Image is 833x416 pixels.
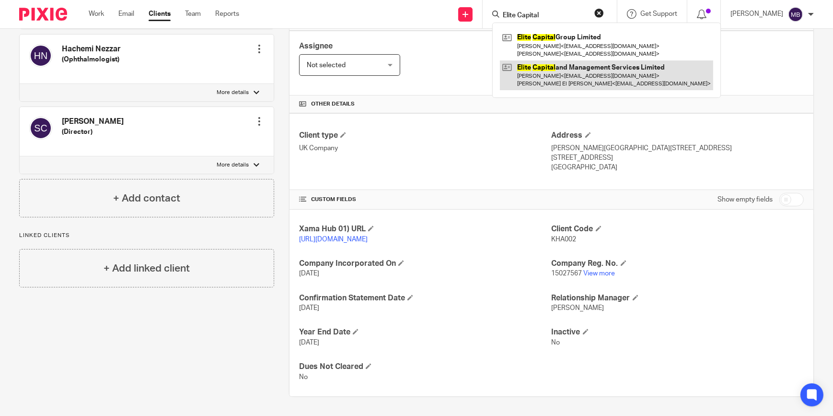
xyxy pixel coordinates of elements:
[299,131,551,141] h4: Client type
[185,9,201,19] a: Team
[62,117,124,127] h4: [PERSON_NAME]
[299,224,551,234] h4: Xama Hub 01) URL
[299,236,368,243] a: [URL][DOMAIN_NAME]
[584,270,615,277] a: View more
[594,8,604,18] button: Clear
[717,195,773,204] label: Show empty fields
[307,62,346,69] span: Not selected
[311,100,355,108] span: Other details
[552,327,804,337] h4: Inactive
[552,305,604,311] span: [PERSON_NAME]
[299,339,319,346] span: [DATE]
[62,44,121,54] h4: Hachemi Nezzar
[113,191,180,206] h4: + Add contact
[552,163,804,172] p: [GEOGRAPHIC_DATA]
[552,224,804,234] h4: Client Code
[299,305,319,311] span: [DATE]
[552,339,560,346] span: No
[149,9,171,19] a: Clients
[89,9,104,19] a: Work
[217,161,249,169] p: More details
[217,89,249,96] p: More details
[29,117,52,140] img: svg%3E
[299,196,551,203] h4: CUSTOM FIELDS
[552,131,804,141] h4: Address
[552,143,804,153] p: [PERSON_NAME][GEOGRAPHIC_DATA][STREET_ADDRESS]
[19,8,67,21] img: Pixie
[118,9,134,19] a: Email
[62,55,121,64] h5: (Ophthalmologist)
[299,374,308,380] span: No
[299,293,551,303] h4: Confirmation Statement Date
[299,362,551,372] h4: Dues Not Cleared
[552,236,577,243] span: KHA002
[552,270,582,277] span: 15027567
[29,44,52,67] img: svg%3E
[299,143,551,153] p: UK Company
[299,327,551,337] h4: Year End Date
[552,153,804,163] p: [STREET_ADDRESS]
[299,259,551,269] h4: Company Incorporated On
[788,7,803,22] img: svg%3E
[299,42,333,50] span: Assignee
[104,261,190,276] h4: + Add linked client
[19,232,274,239] p: Linked clients
[299,270,319,277] span: [DATE]
[730,9,783,19] p: [PERSON_NAME]
[215,9,239,19] a: Reports
[552,293,804,303] h4: Relationship Manager
[502,12,588,20] input: Search
[640,11,677,17] span: Get Support
[62,127,124,137] h5: (Director)
[552,259,804,269] h4: Company Reg. No.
